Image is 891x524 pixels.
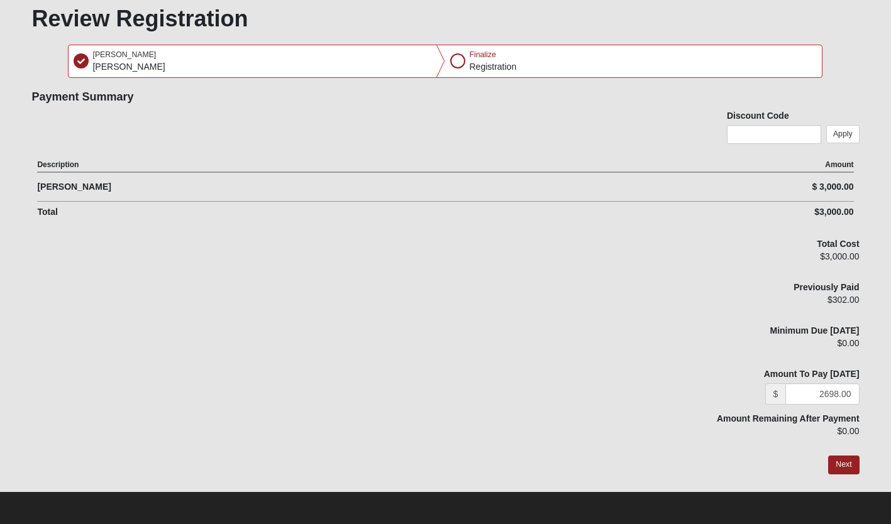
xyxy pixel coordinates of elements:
[596,425,860,446] div: $0.00
[794,281,859,293] label: Previously Paid
[469,60,516,74] p: Registration
[765,383,786,405] span: $
[596,368,860,380] label: Amount To Pay [DATE]
[37,180,650,194] div: [PERSON_NAME]
[37,205,650,219] div: Total
[596,250,860,271] div: $3,000.00
[596,337,860,358] div: $0.00
[817,237,859,250] label: Total Cost
[37,160,79,169] strong: Description
[469,50,495,59] span: Finalize
[650,205,854,219] div: $3,000.00
[825,160,853,169] strong: Amount
[727,109,789,122] label: Discount Code
[92,60,165,74] p: [PERSON_NAME]
[785,383,859,405] input: 0.00
[92,50,156,59] span: [PERSON_NAME]
[650,180,854,194] div: $ 3,000.00
[770,324,859,337] label: Minimum Due [DATE]
[717,412,860,425] label: Amount Remaining After Payment
[826,125,860,143] button: Apply
[828,456,859,474] button: Next
[596,293,860,315] div: $302.00
[31,5,859,32] h1: Review Registration
[31,90,859,104] h4: Payment Summary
